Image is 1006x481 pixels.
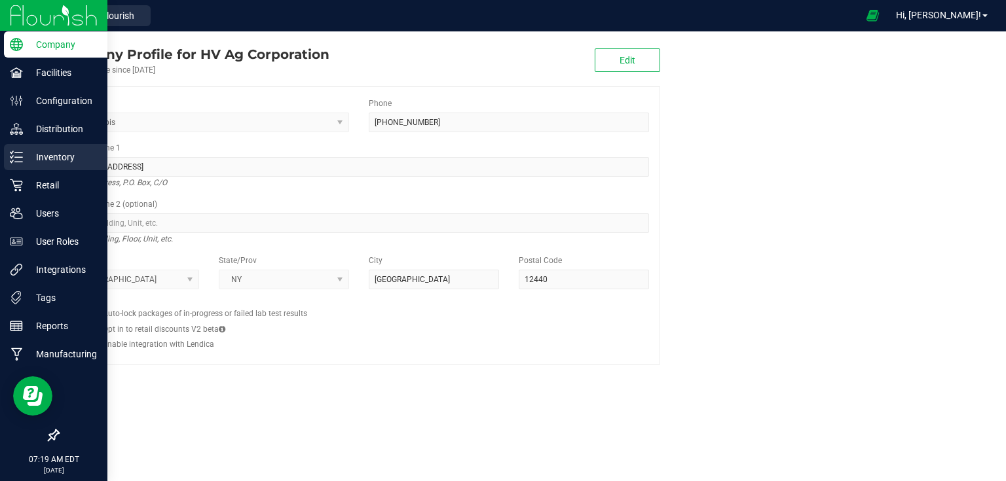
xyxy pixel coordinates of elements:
[23,262,102,277] p: Integrations
[6,454,102,465] p: 07:19 AM EDT
[69,157,649,177] input: Address
[23,318,102,334] p: Reports
[369,113,649,132] input: (123) 456-7890
[69,213,649,233] input: Suite, Building, Unit, etc.
[369,270,499,289] input: City
[13,376,52,416] iframe: Resource center
[10,38,23,51] inline-svg: Company
[69,198,157,210] label: Address Line 2 (optional)
[369,255,382,266] label: City
[519,270,649,289] input: Postal Code
[10,235,23,248] inline-svg: User Roles
[69,231,173,247] i: Suite, Building, Floor, Unit, etc.
[10,179,23,192] inline-svg: Retail
[10,94,23,107] inline-svg: Configuration
[103,308,307,319] label: Auto-lock packages of in-progress or failed lab test results
[519,255,562,266] label: Postal Code
[10,151,23,164] inline-svg: Inventory
[69,299,649,308] h2: Configs
[58,64,329,76] div: Account active since [DATE]
[23,149,102,165] p: Inventory
[69,175,167,190] i: Street address, P.O. Box, C/O
[10,347,23,361] inline-svg: Manufacturing
[23,65,102,80] p: Facilities
[858,3,887,28] span: Open Ecommerce Menu
[369,98,392,109] label: Phone
[58,45,329,64] div: HV Ag Corporation
[23,234,102,249] p: User Roles
[219,255,257,266] label: State/Prov
[896,10,981,20] span: Hi, [PERSON_NAME]!
[595,48,660,72] button: Edit
[23,290,102,306] p: Tags
[23,346,102,362] p: Manufacturing
[10,207,23,220] inline-svg: Users
[10,66,23,79] inline-svg: Facilities
[23,177,102,193] p: Retail
[6,465,102,475] p: [DATE]
[23,205,102,221] p: Users
[23,93,102,109] p: Configuration
[10,263,23,276] inline-svg: Integrations
[10,291,23,304] inline-svg: Tags
[10,319,23,332] inline-svg: Reports
[103,338,214,350] label: Enable integration with Lendica
[103,323,225,335] label: Opt in to retail discounts V2 beta
[23,121,102,137] p: Distribution
[10,122,23,135] inline-svg: Distribution
[620,55,635,65] span: Edit
[23,37,102,52] p: Company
